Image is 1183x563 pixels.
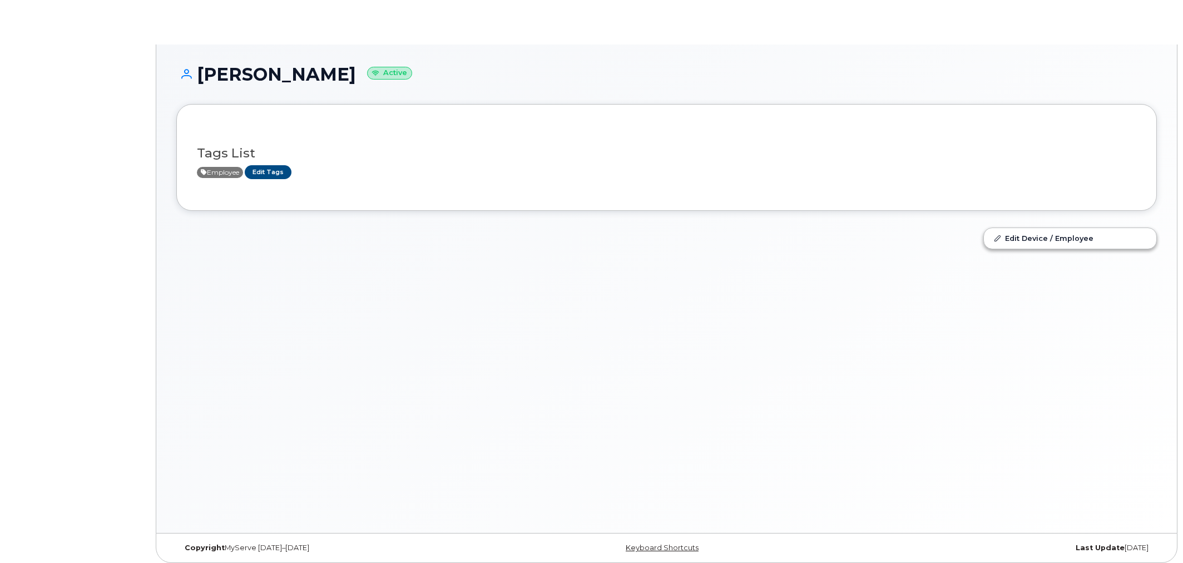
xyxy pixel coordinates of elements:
[367,67,412,80] small: Active
[197,146,1136,160] h3: Tags List
[176,65,1157,84] h1: [PERSON_NAME]
[185,544,225,552] strong: Copyright
[830,544,1157,552] div: [DATE]
[197,167,243,178] span: Active
[626,544,699,552] a: Keyboard Shortcuts
[1076,544,1125,552] strong: Last Update
[245,165,291,179] a: Edit Tags
[984,228,1156,248] a: Edit Device / Employee
[176,544,503,552] div: MyServe [DATE]–[DATE]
